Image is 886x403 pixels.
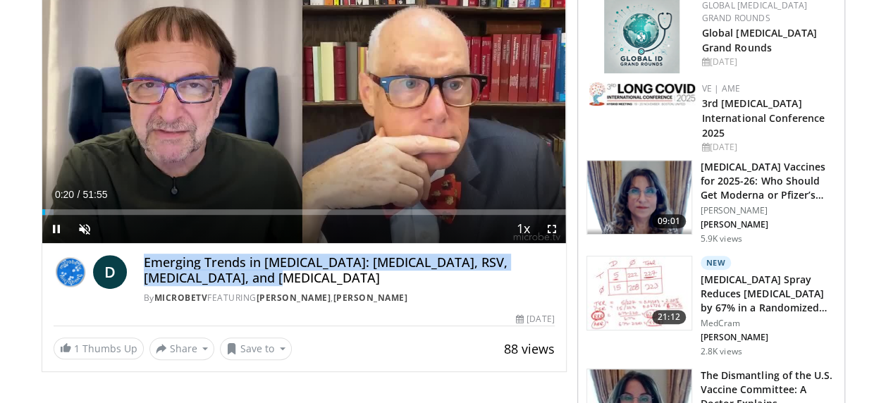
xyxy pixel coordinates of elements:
h4: Emerging Trends in [MEDICAL_DATA]: [MEDICAL_DATA], RSV, [MEDICAL_DATA], and [MEDICAL_DATA] [144,255,555,285]
span: 1 [74,342,80,355]
div: [DATE] [516,313,554,325]
span: 0:20 [55,189,74,200]
h3: [MEDICAL_DATA] Spray Reduces [MEDICAL_DATA] by 67% in a Randomized Controll… [701,273,836,315]
p: [PERSON_NAME] [701,205,836,216]
a: VE | AME [702,82,740,94]
button: Pause [42,215,70,243]
p: [PERSON_NAME] [701,332,836,343]
a: 3rd [MEDICAL_DATA] International Conference 2025 [702,97,825,139]
button: Share [149,337,215,360]
a: 09:01 [MEDICAL_DATA] Vaccines for 2025-26: Who Should Get Moderna or Pfizer’s Up… [PERSON_NAME] [... [586,160,836,244]
button: Playback Rate [510,215,538,243]
img: 500bc2c6-15b5-4613-8fa2-08603c32877b.150x105_q85_crop-smart_upscale.jpg [587,256,691,330]
div: By FEATURING , [144,292,555,304]
span: 51:55 [82,189,107,200]
a: [PERSON_NAME] [333,292,408,304]
span: 09:01 [652,214,686,228]
button: Unmute [70,215,99,243]
p: 2.8K views [701,346,742,357]
img: MicrobeTV [54,255,87,289]
img: 4e370bb1-17f0-4657-a42f-9b995da70d2f.png.150x105_q85_crop-smart_upscale.png [587,161,691,234]
p: 5.9K views [701,233,742,244]
a: D [93,255,127,289]
a: 21:12 New [MEDICAL_DATA] Spray Reduces [MEDICAL_DATA] by 67% in a Randomized Controll… MedCram [P... [586,256,836,357]
a: Global [MEDICAL_DATA] Grand Rounds [702,26,817,54]
p: [PERSON_NAME] [701,219,836,230]
div: [DATE] [702,56,833,68]
p: New [701,256,732,270]
span: / [78,189,80,200]
a: [PERSON_NAME] [257,292,331,304]
span: 21:12 [652,310,686,324]
a: MicrobeTV [154,292,208,304]
div: [DATE] [702,141,833,154]
button: Save to [220,337,292,360]
a: 1 Thumbs Up [54,337,144,359]
div: Progress Bar [42,209,566,215]
span: 88 views [504,340,555,357]
button: Fullscreen [538,215,566,243]
img: a2792a71-925c-4fc2-b8ef-8d1b21aec2f7.png.150x105_q85_autocrop_double_scale_upscale_version-0.2.jpg [589,82,695,106]
h3: [MEDICAL_DATA] Vaccines for 2025-26: Who Should Get Moderna or Pfizer’s Up… [701,160,836,202]
p: MedCram [701,318,836,329]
